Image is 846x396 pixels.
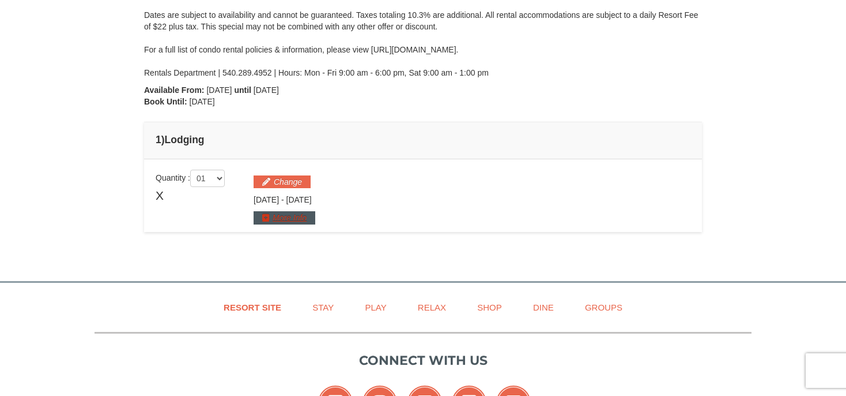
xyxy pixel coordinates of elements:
h4: 1 Lodging [156,134,690,145]
p: Connect with us [95,351,751,370]
span: - [281,195,284,204]
span: [DATE] [190,97,215,106]
button: More Info [254,211,315,224]
span: [DATE] [286,195,312,204]
button: Change [254,175,311,188]
a: Stay [298,294,348,320]
span: Quantity : [156,173,225,182]
a: Dine [519,294,568,320]
a: Groups [571,294,637,320]
span: ) [161,134,165,145]
strong: Book Until: [144,97,187,106]
a: Relax [403,294,460,320]
span: [DATE] [206,85,232,95]
span: [DATE] [254,195,279,204]
span: [DATE] [254,85,279,95]
a: Play [350,294,401,320]
a: Resort Site [209,294,296,320]
span: X [156,187,164,204]
a: Shop [463,294,516,320]
strong: Available From: [144,85,205,95]
strong: until [234,85,251,95]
